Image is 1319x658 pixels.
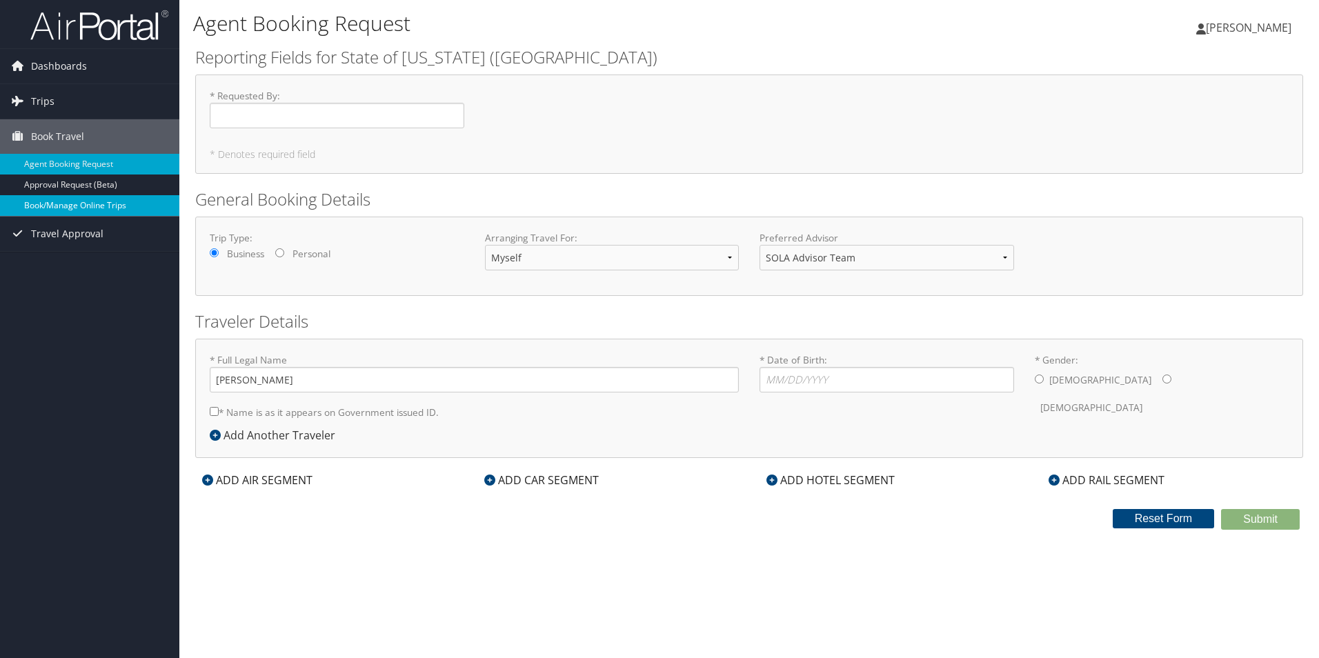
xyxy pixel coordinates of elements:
span: Book Travel [31,119,84,154]
input: * Gender:[DEMOGRAPHIC_DATA][DEMOGRAPHIC_DATA] [1035,375,1044,383]
label: * Gender: [1035,353,1289,421]
label: * Date of Birth: [760,353,1014,392]
input: * Date of Birth: [760,367,1014,392]
label: Arranging Travel For: [485,231,740,245]
label: [DEMOGRAPHIC_DATA] [1040,395,1142,421]
span: [PERSON_NAME] [1206,20,1291,35]
h2: Reporting Fields for State of [US_STATE] ([GEOGRAPHIC_DATA]) [195,46,1303,69]
span: Trips [31,84,54,119]
label: Personal [292,247,330,261]
span: Travel Approval [31,217,103,251]
label: * Name is as it appears on Government issued ID. [210,399,439,425]
button: Submit [1221,509,1300,530]
label: * Full Legal Name [210,353,739,392]
input: * Name is as it appears on Government issued ID. [210,407,219,416]
h2: General Booking Details [195,188,1303,211]
img: airportal-logo.png [30,9,168,41]
span: Dashboards [31,49,87,83]
div: ADD AIR SEGMENT [195,472,319,488]
label: Business [227,247,264,261]
h1: Agent Booking Request [193,9,935,38]
h5: * Denotes required field [210,150,1289,159]
div: ADD RAIL SEGMENT [1042,472,1171,488]
input: * Requested By: [210,103,464,128]
div: ADD CAR SEGMENT [477,472,606,488]
input: * Gender:[DEMOGRAPHIC_DATA][DEMOGRAPHIC_DATA] [1162,375,1171,383]
input: * Full Legal Name [210,367,739,392]
label: Trip Type: [210,231,464,245]
div: Add Another Traveler [210,427,342,443]
button: Reset Form [1113,509,1215,528]
div: ADD HOTEL SEGMENT [760,472,902,488]
label: Preferred Advisor [760,231,1014,245]
a: [PERSON_NAME] [1196,7,1305,48]
h2: Traveler Details [195,310,1303,333]
label: [DEMOGRAPHIC_DATA] [1049,367,1151,393]
label: * Requested By : [210,89,464,128]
